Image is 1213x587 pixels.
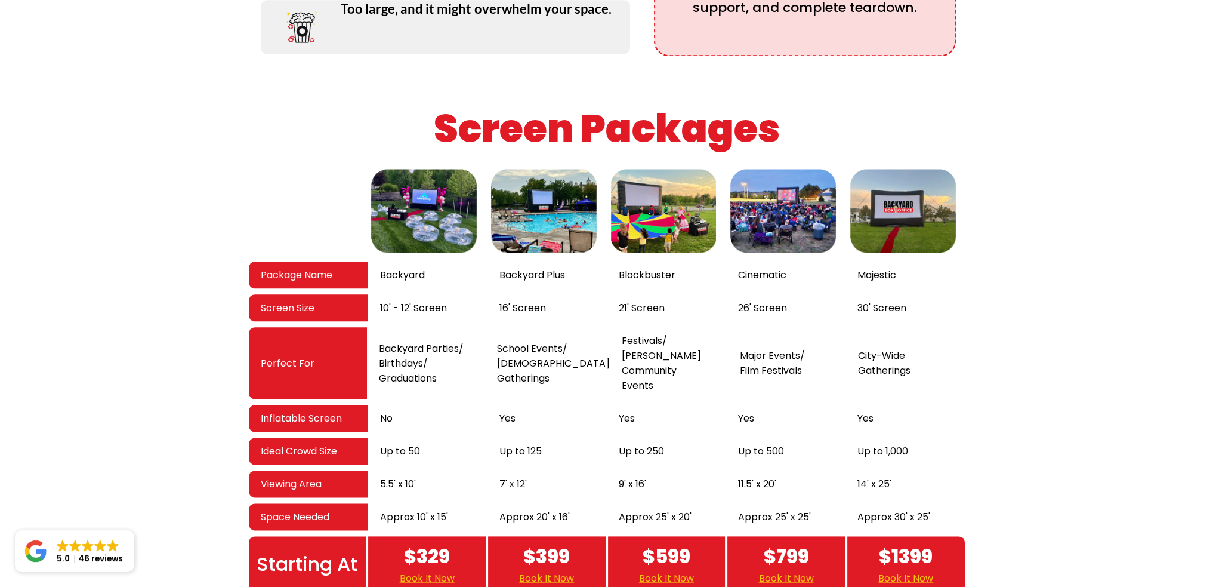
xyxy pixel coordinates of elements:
[379,341,464,386] span: Backyard Parties/ Birthdays/ Graduations
[879,542,933,571] span: $1399
[261,411,342,426] span: Inflatable Screen
[619,300,665,315] span: 21' Screen
[261,356,314,371] span: Perfect For
[261,300,314,315] span: Screen Size
[499,444,542,459] span: Up to 125
[257,550,357,579] span: Starting At
[878,571,933,586] a: Book It Now
[643,542,690,571] span: $599
[261,444,337,459] span: Ideal Crowd Size
[499,477,527,491] span: 7' x 12'
[639,571,694,586] a: Book It Now
[261,268,332,282] span: Package Name
[380,300,447,315] span: 10' - 12' Screen
[380,268,425,282] span: Backyard
[499,411,516,426] span: Yes
[404,542,450,571] span: $329
[857,444,908,459] span: Up to 1,000
[758,571,813,586] a: Book It Now
[380,444,420,459] span: Up to 50
[619,268,675,282] span: Blockbuster
[740,348,805,378] span: Major Events/ Film Festivals
[399,571,454,586] a: Book It Now
[763,542,808,571] span: $799
[619,411,635,426] span: Yes
[380,477,416,491] span: 5.5' x 10'
[738,268,786,282] span: Cinematic
[619,477,646,491] span: 9' x 16'
[857,268,896,282] span: Majestic
[380,509,448,524] span: Approx 10' x 15'
[738,300,787,315] span: 26' Screen
[519,571,574,586] a: Book It Now
[857,411,874,426] span: Yes
[261,477,322,491] span: Viewing Area
[738,444,784,459] span: Up to 500
[523,542,570,571] span: $399
[499,509,570,524] span: Approx 20' x 16'
[622,333,728,393] span: Festivals/ [PERSON_NAME] Community Events
[499,268,565,282] span: Backyard Plus
[619,509,692,524] span: Approx 25' x 20'
[857,477,891,491] span: 14' x 25'
[3,104,1210,155] h1: Screen Packages
[284,9,320,45] img: Image
[857,300,906,315] span: 30' Screen
[738,509,811,524] span: Approx 25' x 25'
[738,411,754,426] span: Yes
[738,477,776,491] span: 11.5' x 20'
[497,341,610,386] span: School Events/ [DEMOGRAPHIC_DATA] Gatherings
[261,509,329,524] span: Space Needed
[619,444,664,459] span: Up to 250
[857,509,930,524] span: Approx 30' x 25'
[380,411,393,426] span: No
[499,300,546,315] span: 16' Screen
[15,530,134,572] a: Close GoogleGoogleGoogleGoogleGoogle 5.046 reviews
[858,348,910,378] span: City-Wide Gatherings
